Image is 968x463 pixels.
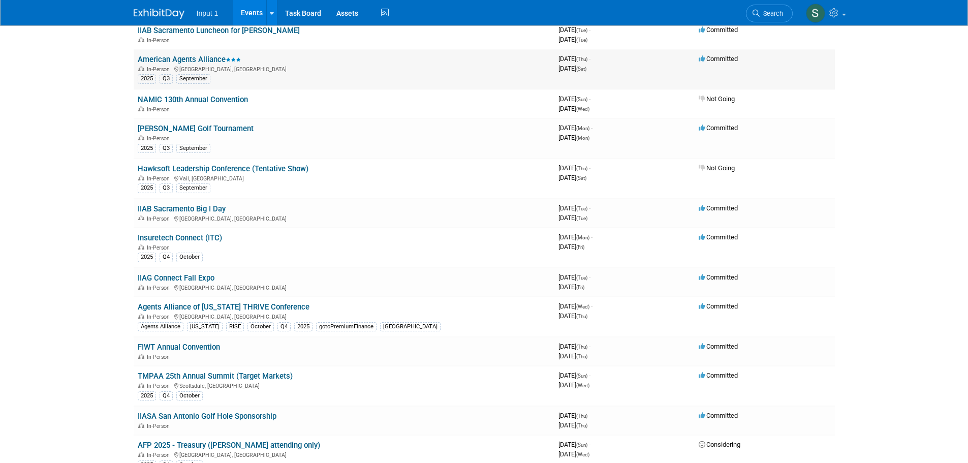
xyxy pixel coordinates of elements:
span: Committed [699,26,738,34]
a: American Agents Alliance [138,55,241,64]
span: Not Going [699,164,735,172]
span: (Fri) [576,244,584,250]
span: (Wed) [576,106,589,112]
span: - [589,273,590,281]
span: (Mon) [576,235,589,240]
span: [DATE] [558,164,590,172]
span: - [589,343,590,350]
span: Committed [699,412,738,419]
span: [DATE] [558,372,590,379]
div: 2025 [294,322,313,331]
span: - [589,164,590,172]
img: In-Person Event [138,135,144,140]
img: In-Person Event [138,383,144,388]
div: [GEOGRAPHIC_DATA] [380,322,441,331]
span: (Tue) [576,37,587,43]
span: [DATE] [558,124,592,132]
div: September [176,74,210,83]
img: In-Person Event [138,175,144,180]
span: [DATE] [558,204,590,212]
span: In-Person [147,37,173,44]
span: (Mon) [576,135,589,141]
span: In-Person [147,215,173,222]
div: Q3 [160,183,173,193]
span: [DATE] [558,214,587,222]
span: (Tue) [576,215,587,221]
a: IIAB Sacramento Big I Day [138,204,226,213]
span: [DATE] [558,302,592,310]
img: In-Person Event [138,285,144,290]
span: [DATE] [558,26,590,34]
span: In-Person [147,135,173,142]
span: In-Person [147,314,173,320]
span: (Thu) [576,413,587,419]
span: (Mon) [576,126,589,131]
span: [DATE] [558,105,589,112]
span: - [589,95,590,103]
div: [GEOGRAPHIC_DATA], [GEOGRAPHIC_DATA] [138,312,550,320]
div: [GEOGRAPHIC_DATA], [GEOGRAPHIC_DATA] [138,283,550,291]
div: [GEOGRAPHIC_DATA], [GEOGRAPHIC_DATA] [138,214,550,222]
a: NAMIC 130th Annual Convention [138,95,248,104]
span: Committed [699,55,738,63]
span: [DATE] [558,174,586,181]
div: Agents Alliance [138,322,183,331]
span: Committed [699,204,738,212]
img: In-Person Event [138,106,144,111]
span: [DATE] [558,233,592,241]
span: (Thu) [576,166,587,171]
div: 2025 [138,391,156,400]
span: In-Person [147,452,173,458]
a: TMPAA 25th Annual Summit (Target Markets) [138,372,293,381]
span: - [589,372,590,379]
div: Vail, [GEOGRAPHIC_DATA] [138,174,550,182]
span: Committed [699,233,738,241]
span: [DATE] [558,95,590,103]
span: [DATE] [558,343,590,350]
div: October [247,322,274,331]
span: (Thu) [576,354,587,359]
div: [US_STATE] [187,322,223,331]
span: (Thu) [576,314,587,319]
img: In-Person Event [138,354,144,359]
div: Q4 [160,253,173,262]
a: Search [746,5,793,22]
span: In-Person [147,354,173,360]
span: (Sun) [576,442,587,448]
span: (Wed) [576,383,589,388]
div: RISE [226,322,244,331]
span: Committed [699,124,738,132]
a: IIASA San Antonio Golf Hole Sponsorship [138,412,276,421]
span: - [589,441,590,448]
span: Considering [699,441,740,448]
div: Q3 [160,74,173,83]
span: [DATE] [558,55,590,63]
span: (Fri) [576,285,584,290]
span: [DATE] [558,421,587,429]
img: In-Person Event [138,314,144,319]
img: In-Person Event [138,244,144,250]
span: [DATE] [558,65,586,72]
span: - [589,204,590,212]
div: Q4 [160,391,173,400]
a: IIAG Connect Fall Expo [138,273,214,283]
a: [PERSON_NAME] Golf Tournament [138,124,254,133]
img: In-Person Event [138,423,144,428]
span: In-Person [147,175,173,182]
span: Committed [699,302,738,310]
span: Not Going [699,95,735,103]
span: (Thu) [576,56,587,62]
div: Q3 [160,144,173,153]
div: 2025 [138,183,156,193]
span: [DATE] [558,243,584,251]
span: (Wed) [576,304,589,310]
div: October [176,253,203,262]
span: [DATE] [558,36,587,43]
span: [DATE] [558,273,590,281]
div: September [176,183,210,193]
img: In-Person Event [138,452,144,457]
span: Committed [699,343,738,350]
div: gotoPremiumFinance [316,322,377,331]
span: (Tue) [576,206,587,211]
span: (Sat) [576,175,586,181]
